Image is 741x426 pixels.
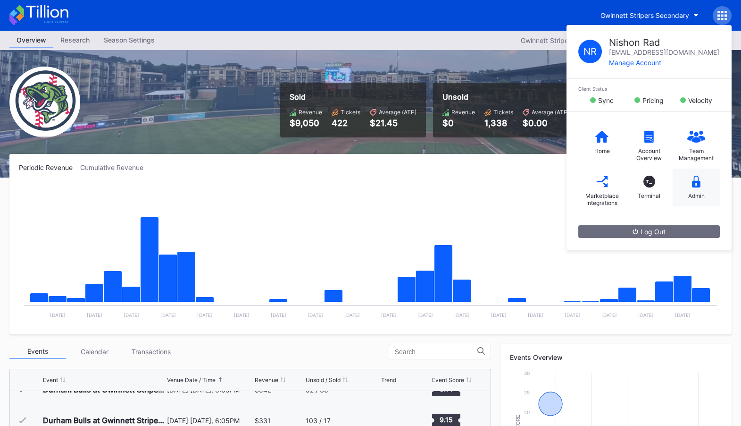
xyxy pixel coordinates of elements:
div: Revenue [255,376,278,383]
div: Trend [381,376,396,383]
text: [DATE] [87,312,102,318]
text: [DATE] [381,312,396,318]
div: Season Settings [97,33,162,47]
div: Tickets [493,109,513,116]
text: [DATE] [528,312,543,318]
div: Tickets [341,109,360,116]
text: [DATE] [234,312,250,318]
text: [DATE] [565,312,580,318]
button: Gwinnett Stripers Secondary [593,7,706,24]
div: 1,338 [484,118,513,128]
div: $21.45 [370,118,416,128]
text: [DATE] [308,312,323,318]
div: Admin [688,192,705,199]
div: [EMAIL_ADDRESS][DOMAIN_NAME] [609,48,719,56]
text: [DATE] [638,312,654,318]
div: Venue Date / Time [167,376,216,383]
div: Event [43,376,58,383]
div: Durham Bulls at Gwinnett Stripers [43,416,165,425]
a: Research [53,33,97,48]
text: [DATE] [601,312,617,318]
div: Gwinnett Stripers Secondary 2025 [521,36,627,44]
text: [DATE] [417,312,433,318]
text: [DATE] [50,312,66,318]
button: Log Out [578,225,720,238]
div: Pricing [642,96,664,104]
div: Periodic Revenue [19,163,80,171]
div: Unsold / Sold [306,376,341,383]
text: [DATE] [454,312,470,318]
div: Events Overview [510,353,722,361]
div: Calendar [66,344,123,359]
div: $9,050 [290,118,322,128]
div: Marketplace Integrations [583,192,621,206]
input: Search [395,348,477,356]
div: $0 [442,118,475,128]
text: [DATE] [271,312,286,318]
div: $0.00 [523,118,569,128]
div: Research [53,33,97,47]
div: Gwinnett Stripers Secondary [600,11,689,19]
div: Home [594,147,610,154]
a: Overview [9,33,53,48]
div: Transactions [123,344,179,359]
div: Team Management [677,147,715,162]
div: Events [9,344,66,359]
div: Cumulative Revenue [80,163,151,171]
div: Nishon Rad [609,37,719,48]
div: T_ [643,176,655,187]
div: Revenue [299,109,322,116]
img: Gwinnett_Stripers_Secondary.png [9,67,80,137]
button: Gwinnett Stripers Secondary 2025 [516,34,641,47]
div: Client Status [578,86,720,92]
text: 30 [524,370,530,376]
div: Log Out [633,228,666,236]
div: Unsold [442,92,569,102]
div: Velocity [688,96,712,104]
text: [DATE] [160,312,176,318]
div: Terminal [638,192,660,199]
div: 422 [332,118,360,128]
div: Revenue [451,109,475,116]
div: N R [578,40,602,63]
div: Manage Account [609,59,719,67]
text: 25 [524,390,530,395]
text: 20 [524,409,530,415]
text: [DATE] [344,312,360,318]
div: $331 [255,417,271,425]
div: Event Score [432,376,464,383]
text: [DATE] [197,312,213,318]
text: [DATE] [124,312,139,318]
div: 103 / 17 [306,417,331,425]
text: [DATE] [675,312,691,318]
text: 9.15 [440,416,453,424]
div: Sync [598,96,614,104]
a: Season Settings [97,33,162,48]
text: [DATE] [491,312,507,318]
div: Sold [290,92,416,102]
div: Average (ATP) [379,109,416,116]
div: Average (ATP) [532,109,569,116]
div: [DATE] [DATE], 6:05PM [167,417,252,425]
div: Account Overview [630,147,668,162]
svg: Chart title [19,183,722,325]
